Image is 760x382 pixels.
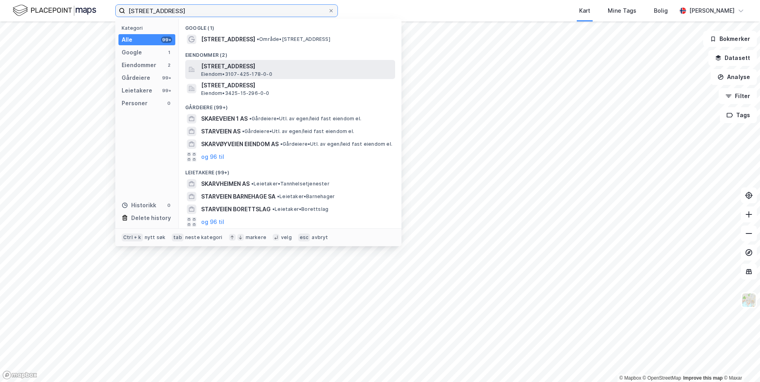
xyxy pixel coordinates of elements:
div: 0 [166,100,172,106]
div: Gårdeiere [122,73,150,83]
div: Kategori [122,25,175,31]
div: Kart [579,6,590,15]
span: • [257,36,259,42]
img: Z [741,293,756,308]
a: OpenStreetMap [643,375,681,381]
button: Filter [719,88,757,104]
span: SKARVØYVEIEN EIENDOM AS [201,139,279,149]
div: avbryt [312,234,328,241]
div: nytt søk [145,234,166,241]
span: • [277,193,279,199]
span: Gårdeiere • Utl. av egen/leid fast eiendom el. [249,116,361,122]
span: STARVEIEN BORETTSLAG [201,205,271,214]
img: logo.f888ab2527a4732fd821a326f86c7f29.svg [13,4,96,17]
div: esc [298,233,310,241]
button: Tags [720,107,757,123]
a: Mapbox homepage [2,370,37,380]
span: SKAREVEIEN 1 AS [201,114,248,123]
button: og 96 til [201,217,224,227]
div: [PERSON_NAME] [689,6,735,15]
div: velg [281,234,292,241]
span: STARVEIEN AS [201,127,240,136]
div: Historikk [122,201,156,210]
button: Analyse [711,69,757,85]
span: Leietaker • Tannhelsetjenester [251,181,330,187]
span: Eiendom • 3425-15-296-0-0 [201,90,269,96]
span: STARVEIEN BARNEHAGE SA [201,192,275,201]
div: Google [122,48,142,57]
div: tab [172,233,184,241]
div: Gårdeiere (99+) [179,98,401,112]
div: Eiendommer (2) [179,46,401,60]
span: • [251,181,254,187]
div: Personer [122,98,147,108]
input: Søk på adresse, matrikkel, gårdeiere, leietakere eller personer [125,5,328,17]
div: Leietakere (99+) [179,163,401,177]
div: neste kategori [185,234,223,241]
span: [STREET_ADDRESS] [201,35,255,44]
div: 99+ [161,37,172,43]
div: Eiendommer [122,60,156,70]
div: 2 [166,62,172,68]
div: Mine Tags [608,6,636,15]
span: [STREET_ADDRESS] [201,62,392,71]
span: Leietaker • Borettslag [272,206,328,212]
div: Google (1) [179,19,401,33]
span: Leietaker • Barnehager [277,193,335,200]
span: Område • [STREET_ADDRESS] [257,36,330,42]
button: Bokmerker [703,31,757,47]
div: 99+ [161,87,172,94]
div: Bolig [654,6,668,15]
div: Delete history [131,213,171,223]
span: • [249,116,252,122]
span: • [272,206,275,212]
span: • [280,141,283,147]
div: 0 [166,202,172,208]
div: markere [246,234,266,241]
button: og 96 til [201,152,224,162]
div: 99+ [161,75,172,81]
iframe: Chat Widget [720,344,760,382]
div: Alle [122,35,132,44]
span: Gårdeiere • Utl. av egen/leid fast eiendom el. [280,141,392,147]
a: Improve this map [683,375,723,381]
span: Eiendom • 3107-425-178-0-0 [201,71,272,77]
button: Datasett [708,50,757,66]
a: Mapbox [619,375,641,381]
div: 1 [166,49,172,56]
span: SKARVHEIMEN AS [201,179,250,189]
div: Leietakere [122,86,152,95]
span: Gårdeiere • Utl. av egen/leid fast eiendom el. [242,128,354,135]
span: • [242,128,244,134]
span: [STREET_ADDRESS] [201,81,392,90]
div: Ctrl + k [122,233,143,241]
